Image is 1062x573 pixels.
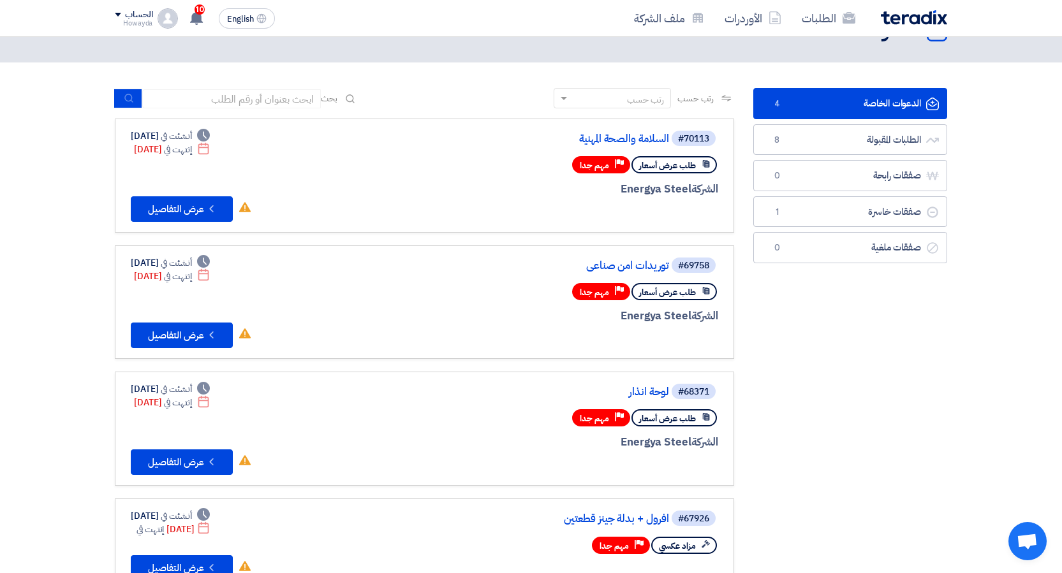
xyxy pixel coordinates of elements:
[659,540,696,552] span: مزاد عكسي
[678,514,709,523] div: #67926
[411,434,718,451] div: Energya Steel
[639,159,696,171] span: طلب عرض أسعار
[691,434,719,450] span: الشركة
[678,134,709,143] div: #70113
[678,261,709,270] div: #69758
[414,260,669,272] a: توريدات امن صناعي
[753,160,947,191] a: صفقات رابحة0
[639,412,696,424] span: طلب عرض أسعار
[714,3,792,33] a: الأوردرات
[624,3,714,33] a: ملف الشركة
[131,256,210,270] div: [DATE]
[136,523,164,536] span: إنتهت في
[131,323,233,348] button: عرض التفاصيل
[321,92,337,105] span: بحث
[691,308,719,324] span: الشركة
[134,143,210,156] div: [DATE]
[753,88,947,119] a: الدعوات الخاصة4
[580,159,609,171] span: مهم جدا
[195,4,205,15] span: 10
[158,8,178,29] img: profile_test.png
[769,242,785,254] span: 0
[769,170,785,182] span: 0
[753,124,947,156] a: الطلبات المقبولة8
[161,382,191,396] span: أنشئت في
[227,15,254,24] span: English
[161,129,191,143] span: أنشئت في
[1008,522,1047,560] div: Open chat
[125,10,152,20] div: الحساب
[414,386,669,398] a: لوحة انذار
[411,308,718,324] div: Energya Steel
[769,134,785,147] span: 8
[639,286,696,298] span: طلب عرض أسعار
[691,181,719,197] span: الشركة
[164,270,191,283] span: إنتهت في
[164,396,191,409] span: إنتهت في
[131,449,233,475] button: عرض التفاصيل
[881,10,947,25] img: Teradix logo
[769,206,785,219] span: 1
[134,523,195,536] span: [DATE]
[580,286,609,298] span: مهم جدا
[792,3,866,33] a: الطلبات
[753,196,947,228] a: صفقات خاسرة1
[164,143,191,156] span: إنتهت في
[411,181,718,198] div: Energya Steel
[134,270,210,283] div: [DATE]
[131,382,210,396] div: [DATE]
[131,196,233,222] button: عرض التفاصيل
[142,89,321,108] input: ابحث بعنوان أو رقم الطلب
[115,20,152,27] div: Howayda
[804,19,920,44] h2: الدعوات الخاصة
[600,540,629,552] span: مهم جدا
[219,8,275,29] button: English
[627,93,664,106] div: رتب حسب
[678,388,709,396] div: #68371
[161,256,191,270] span: أنشئت في
[414,513,669,525] a: افرول + بدلة جينز قطعتين
[414,133,669,145] a: السلامة والصحة المهنية
[677,92,714,105] span: رتب حسب
[131,129,210,143] div: [DATE]
[580,412,609,424] span: مهم جدا
[769,98,785,110] span: 4
[131,509,210,523] div: [DATE]
[134,396,210,409] div: [DATE]
[161,509,191,523] span: أنشئت في
[753,232,947,263] a: صفقات ملغية0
